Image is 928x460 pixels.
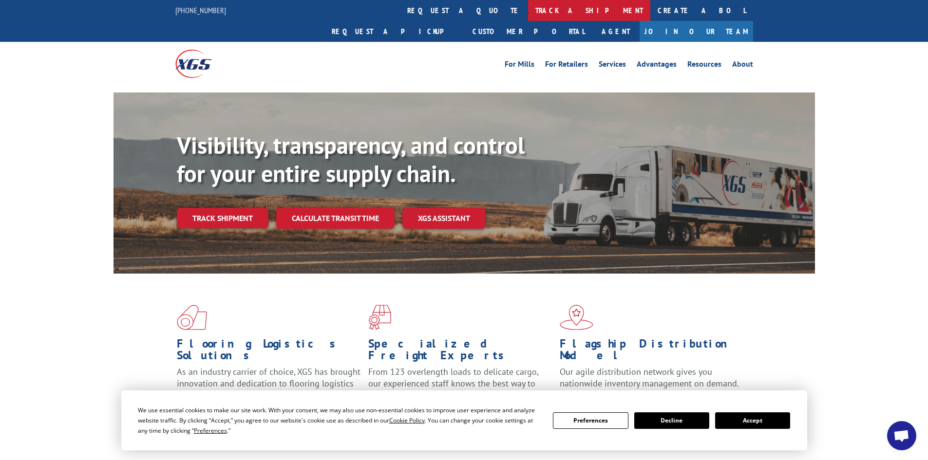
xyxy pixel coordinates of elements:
[732,60,753,71] a: About
[402,208,486,229] a: XGS ASSISTANT
[175,5,226,15] a: [PHONE_NUMBER]
[634,412,709,429] button: Decline
[887,421,916,450] div: Open chat
[138,405,541,436] div: We use essential cookies to make our site work. With your consent, we may also use non-essential ...
[592,21,640,42] a: Agent
[177,305,207,330] img: xgs-icon-total-supply-chain-intelligence-red
[553,412,628,429] button: Preferences
[177,130,525,188] b: Visibility, transparency, and control for your entire supply chain.
[177,366,360,401] span: As an industry carrier of choice, XGS has brought innovation and dedication to flooring logistics...
[194,426,227,435] span: Preferences
[389,416,425,424] span: Cookie Policy
[545,60,588,71] a: For Retailers
[276,208,395,229] a: Calculate transit time
[687,60,721,71] a: Resources
[368,305,391,330] img: xgs-icon-focused-on-flooring-red
[637,60,677,71] a: Advantages
[560,338,744,366] h1: Flagship Distribution Model
[715,412,790,429] button: Accept
[177,208,268,228] a: Track shipment
[599,60,626,71] a: Services
[324,21,465,42] a: Request a pickup
[368,366,552,409] p: From 123 overlength loads to delicate cargo, our experienced staff knows the best way to move you...
[640,21,753,42] a: Join Our Team
[560,305,593,330] img: xgs-icon-flagship-distribution-model-red
[368,338,552,366] h1: Specialized Freight Experts
[121,390,807,450] div: Cookie Consent Prompt
[505,60,534,71] a: For Mills
[560,366,739,389] span: Our agile distribution network gives you nationwide inventory management on demand.
[465,21,592,42] a: Customer Portal
[177,338,361,366] h1: Flooring Logistics Solutions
